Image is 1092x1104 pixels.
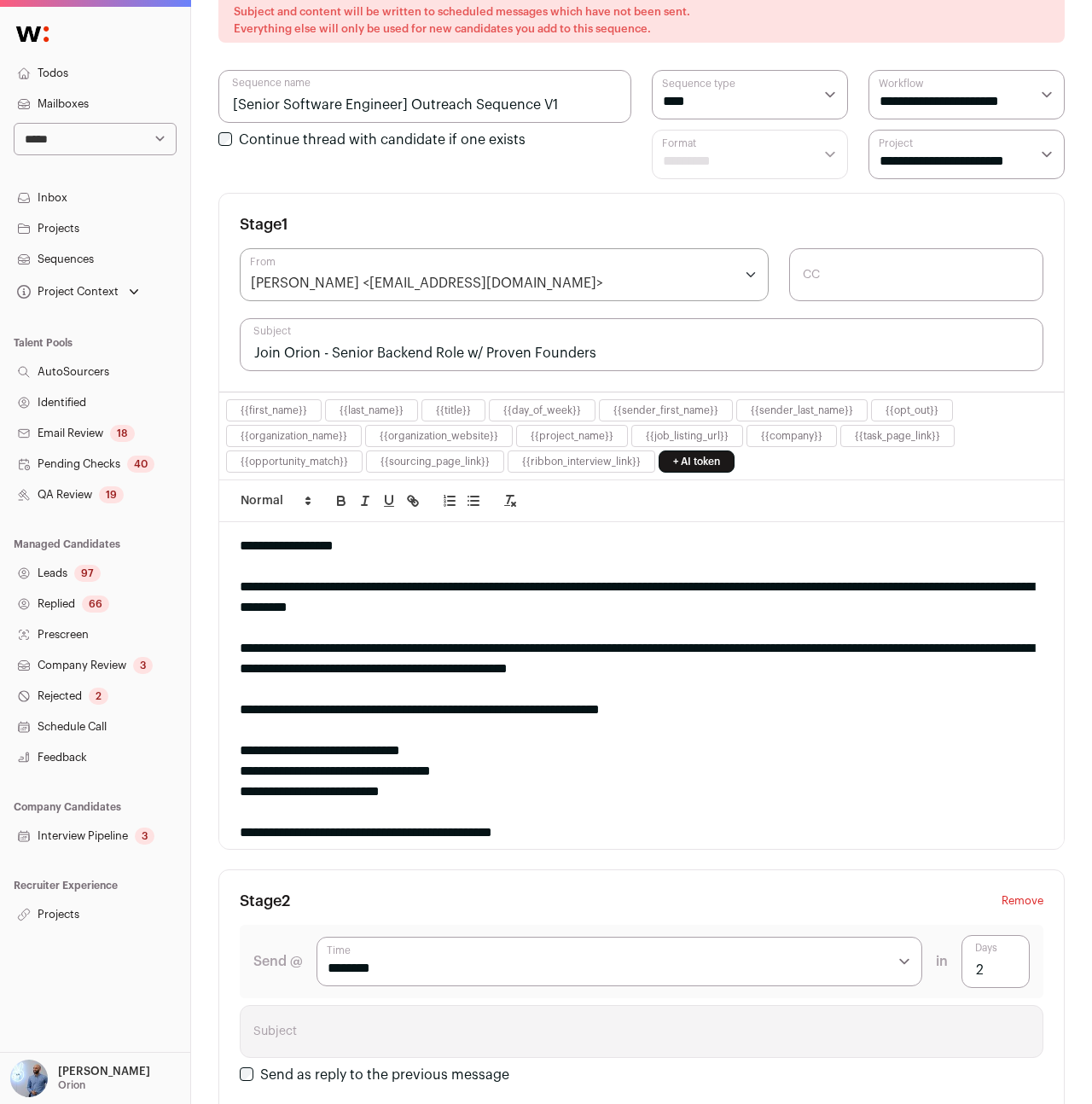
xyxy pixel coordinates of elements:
[340,404,404,417] button: {{last_name}}
[646,429,729,443] button: {{job_listing_url}}
[380,455,490,468] button: {{sourcing_page_link}}
[239,133,526,147] label: Continue thread with candidate if one exists
[240,214,288,235] h3: Stage
[503,404,581,417] button: {{day_of_week}}
[282,217,288,232] span: 1
[522,455,641,468] button: {{ribbon_interview_link}}
[789,248,1043,301] input: CC
[82,596,109,613] div: 66
[961,935,1030,988] input: Days
[218,70,631,123] input: Sequence name
[74,565,101,582] div: 97
[1002,891,1043,911] button: Remove
[751,404,853,417] button: {{sender_last_name}}
[58,1065,150,1078] p: [PERSON_NAME]
[282,893,290,909] span: 2
[110,425,135,442] div: 18
[240,318,1043,371] input: Subject
[380,429,498,443] button: {{organization_website}}
[14,280,142,304] button: Open dropdown
[240,891,290,911] h3: Stage
[14,285,119,299] div: Project Context
[613,404,718,417] button: {{sender_first_name}}
[7,1060,154,1097] button: Open dropdown
[99,486,124,503] div: 19
[133,657,153,674] div: 3
[531,429,613,443] button: {{project_name}}
[253,951,303,972] label: Send @
[260,1068,509,1082] label: Send as reply to the previous message
[127,456,154,473] div: 40
[234,3,1049,38] p: Subject and content will be written to scheduled messages which have not been sent. Everything el...
[886,404,938,417] button: {{opt_out}}
[7,17,58,51] img: Wellfound
[58,1078,85,1092] p: Orion
[241,455,348,468] button: {{opportunity_match}}
[936,951,948,972] span: in
[10,1060,48,1097] img: 97332-medium_jpg
[659,450,735,473] a: + AI token
[241,404,307,417] button: {{first_name}}
[89,688,108,705] div: 2
[240,1005,1043,1058] input: Subject
[761,429,822,443] button: {{company}}
[855,429,940,443] button: {{task_page_link}}
[251,273,603,293] div: [PERSON_NAME] <[EMAIL_ADDRESS][DOMAIN_NAME]>
[241,429,347,443] button: {{organization_name}}
[135,828,154,845] div: 3
[436,404,471,417] button: {{title}}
